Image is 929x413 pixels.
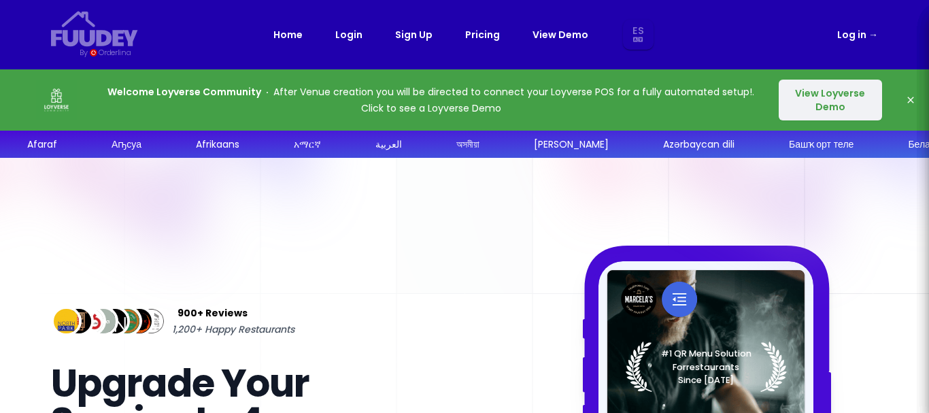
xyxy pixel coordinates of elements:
[375,137,402,152] div: العربية
[626,342,787,392] img: Laurel
[456,137,479,152] div: অসমীয়া
[868,28,878,42] span: →
[789,137,854,152] div: Башҡорт теле
[107,85,261,99] strong: Welcome Loyverse Community
[124,306,155,337] img: Review Img
[100,306,131,337] img: Review Img
[178,305,248,321] span: 900+ Reviews
[80,47,87,59] div: By
[112,137,141,152] div: Аҧсуа
[172,321,294,337] span: 1,200+ Happy Restaurants
[27,137,57,152] div: Afaraf
[663,137,734,152] div: Azərbaycan dili
[837,27,878,43] a: Log in
[335,27,362,43] a: Login
[465,27,500,43] a: Pricing
[88,306,118,337] img: Review Img
[112,306,143,337] img: Review Img
[273,27,303,43] a: Home
[99,47,131,59] div: Orderlina
[196,137,239,152] div: Afrikaans
[63,306,94,337] img: Review Img
[395,27,433,43] a: Sign Up
[294,137,321,152] div: አማርኛ
[51,11,138,47] svg: {/* Added fill="currentColor" here */} {/* This rectangle defines the background. Its explicit fi...
[534,137,609,152] div: [PERSON_NAME]
[779,80,882,120] button: View Loyverse Demo
[75,306,106,337] img: Review Img
[51,306,82,337] img: Review Img
[533,27,588,43] a: View Demo
[103,84,759,116] p: After Venue creation you will be directed to connect your Loyverse POS for a fully automated setu...
[136,306,167,337] img: Review Img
